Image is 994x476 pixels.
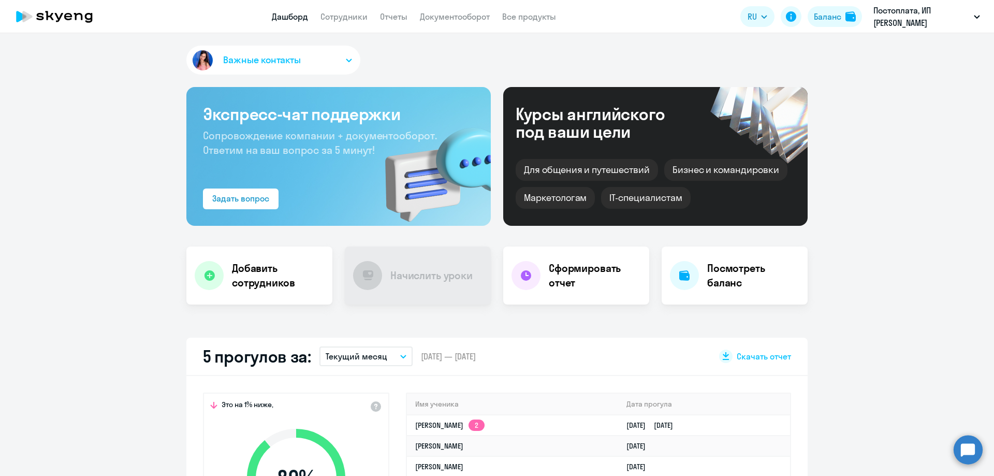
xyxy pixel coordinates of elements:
span: [DATE] — [DATE] [421,351,476,362]
button: Постоплата, ИП [PERSON_NAME] [868,4,985,29]
span: Сопровождение компании + документооборот. Ответим на ваш вопрос за 5 минут! [203,129,437,156]
th: Имя ученика [407,394,618,415]
a: Все продукты [502,11,556,22]
div: Бизнес и командировки [664,159,787,181]
div: IT-специалистам [601,187,690,209]
th: Дата прогула [618,394,790,415]
div: Баланс [814,10,841,23]
img: balance [845,11,856,22]
div: Маркетологам [516,187,595,209]
span: Важные контакты [223,53,301,67]
button: Задать вопрос [203,189,279,209]
button: Важные контакты [186,46,360,75]
app-skyeng-badge: 2 [469,420,485,431]
div: Задать вопрос [212,192,269,205]
span: RU [748,10,757,23]
h4: Начислить уроки [390,268,473,283]
img: bg-img [370,109,491,226]
h4: Посмотреть баланс [707,261,799,290]
a: [PERSON_NAME]2 [415,421,485,430]
button: RU [740,6,774,27]
a: [PERSON_NAME] [415,462,463,471]
p: Постоплата, ИП [PERSON_NAME] [873,4,970,29]
h3: Экспресс-чат поддержки [203,104,474,124]
a: Отчеты [380,11,407,22]
a: [PERSON_NAME] [415,441,463,451]
a: Дашборд [272,11,308,22]
a: Документооборот [420,11,490,22]
p: Текущий месяц [326,350,387,363]
a: [DATE] [626,441,654,451]
div: Курсы английского под ваши цели [516,105,693,140]
span: Скачать отчет [737,351,791,362]
div: Для общения и путешествий [516,159,658,181]
a: Сотрудники [320,11,368,22]
a: [DATE][DATE] [626,421,681,430]
button: Балансbalance [808,6,862,27]
a: [DATE] [626,462,654,471]
h4: Сформировать отчет [549,261,641,290]
button: Текущий месяц [319,347,413,366]
h2: 5 прогулов за: [203,346,311,367]
h4: Добавить сотрудников [232,261,324,290]
img: avatar [191,48,215,73]
span: Это на 1% ниже, [222,400,273,412]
